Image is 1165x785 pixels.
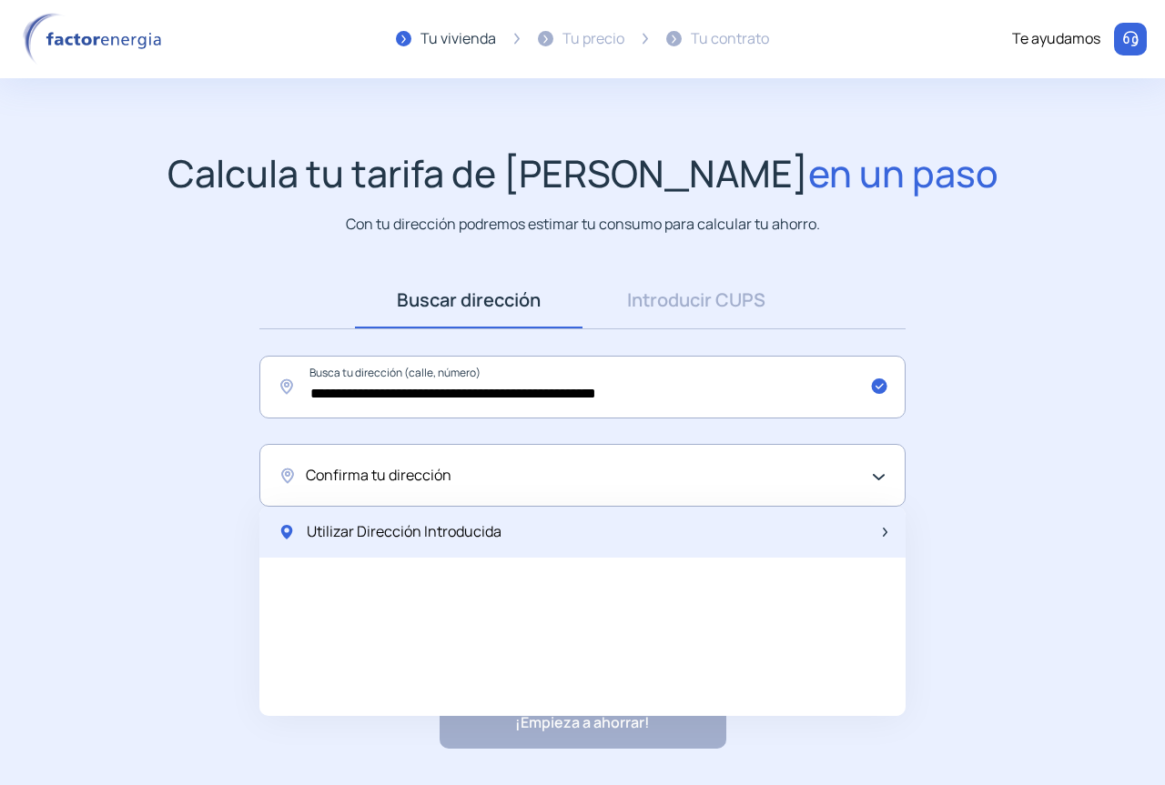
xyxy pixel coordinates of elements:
[346,213,820,236] p: Con tu dirección podremos estimar tu consumo para calcular tu ahorro.
[306,464,451,488] span: Confirma tu dirección
[420,27,496,51] div: Tu vivienda
[562,27,624,51] div: Tu precio
[1012,27,1100,51] div: Te ayudamos
[18,13,173,65] img: logo factor
[355,272,582,328] a: Buscar dirección
[278,523,296,541] img: location-pin-green.svg
[883,528,887,537] img: arrow-next-item.svg
[808,147,998,198] span: en un paso
[691,27,769,51] div: Tu contrato
[167,151,998,196] h1: Calcula tu tarifa de [PERSON_NAME]
[582,272,810,328] a: Introducir CUPS
[1121,30,1140,48] img: llamar
[307,520,501,544] span: Utilizar Dirección Introducida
